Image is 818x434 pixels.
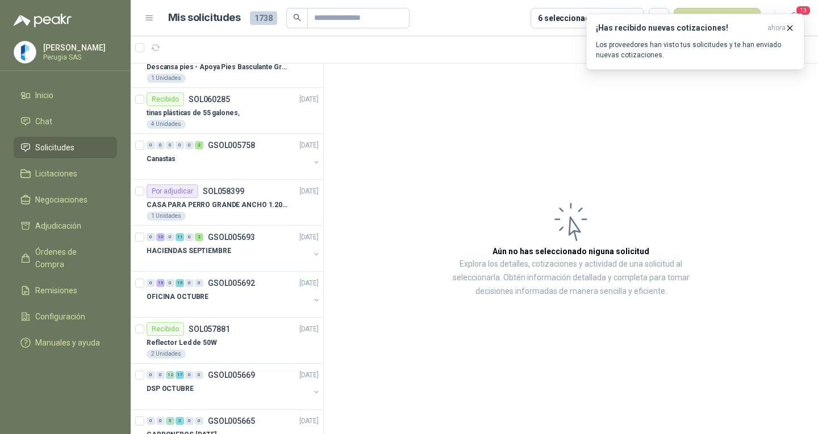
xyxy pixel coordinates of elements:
[14,137,117,158] a: Solicitudes
[35,141,74,154] span: Solicitudes
[147,120,186,129] div: 4 Unidades
[35,89,53,102] span: Inicio
[147,279,155,287] div: 0
[147,92,184,106] div: Recibido
[208,141,255,149] p: GSOL005758
[35,310,85,323] span: Configuración
[299,94,319,105] p: [DATE]
[195,233,203,241] div: 2
[250,11,277,25] span: 1738
[208,417,255,425] p: GSOL005665
[35,284,77,297] span: Remisiones
[147,141,155,149] div: 0
[35,246,106,271] span: Órdenes de Compra
[147,200,288,210] p: CASA PARA PERRO GRANDE ANCHO 1.20x1.00 x1.20
[147,368,321,404] a: 0 0 12 17 0 0 GSOL005669[DATE] DSP OCTUBRE
[156,141,165,149] div: 0
[784,8,804,28] button: 13
[156,233,165,241] div: 10
[208,279,255,287] p: GSOL005692
[795,5,811,16] span: 13
[14,14,72,27] img: Logo peakr
[176,233,184,241] div: 11
[166,233,174,241] div: 0
[166,141,174,149] div: 0
[185,279,194,287] div: 0
[203,187,244,195] p: SOL058399
[195,141,203,149] div: 2
[131,318,323,364] a: RecibidoSOL057881[DATE] Reflector Led de 50W2 Unidades
[147,212,186,221] div: 1 Unidades
[437,258,704,298] p: Explora los detalles, cotizaciones y actividad de una solicitud al seleccionarla. Obtén informaci...
[14,41,36,63] img: Company Logo
[176,417,184,425] div: 3
[14,163,117,184] a: Licitaciones
[166,417,174,425] div: 5
[14,306,117,327] a: Configuración
[43,54,114,61] p: Perugia SAS
[596,23,763,33] h3: ¡Has recibido nuevas cotizaciones!
[195,371,203,379] div: 0
[35,193,87,206] span: Negociaciones
[176,371,184,379] div: 17
[35,115,52,128] span: Chat
[674,8,761,28] button: Nueva solicitud
[299,370,319,381] p: [DATE]
[493,245,649,258] h3: Aún no has seleccionado niguna solicitud
[299,186,319,197] p: [DATE]
[156,417,165,425] div: 0
[166,371,174,379] div: 12
[35,167,77,180] span: Licitaciones
[147,108,239,119] p: tinas plásticas de 55 galones,
[185,417,194,425] div: 0
[147,138,321,175] a: 0 0 0 0 0 2 GSOL005758[DATE] Canastas
[14,215,117,237] a: Adjudicación
[147,246,231,256] p: HACIENDAS SEPTIEMBRE
[147,384,194,394] p: DSP OCTUBRE
[131,180,323,226] a: Por adjudicarSOL058399[DATE] CASA PARA PERRO GRANDE ANCHO 1.20x1.00 x1.201 Unidades
[538,12,599,24] div: 6 seleccionadas
[189,325,230,333] p: SOL057881
[166,279,174,287] div: 0
[131,42,323,88] a: RecibidoSOL060643[DATE] Descansa pies - Apoya Pies Basculante Graduable Ergonómico1 Unidades
[14,280,117,301] a: Remisiones
[185,141,194,149] div: 0
[14,85,117,106] a: Inicio
[195,417,203,425] div: 0
[586,14,804,70] button: ¡Has recibido nuevas cotizaciones!ahora Los proveedores han visto tus solicitudes y te han enviad...
[131,88,323,134] a: RecibidoSOL060285[DATE] tinas plásticas de 55 galones,4 Unidades
[35,220,81,232] span: Adjudicación
[147,62,288,73] p: Descansa pies - Apoya Pies Basculante Graduable Ergonómico
[185,233,194,241] div: 0
[156,371,165,379] div: 0
[147,371,155,379] div: 0
[147,230,321,267] a: 0 10 0 11 0 2 GSOL005693[DATE] HACIENDAS SEPTIEMBRE
[147,417,155,425] div: 0
[176,279,184,287] div: 15
[299,232,319,243] p: [DATE]
[147,74,186,83] div: 1 Unidades
[185,371,194,379] div: 0
[147,338,217,348] p: Reflector Led de 50W
[189,95,230,103] p: SOL060285
[208,371,255,379] p: GSOL005669
[767,23,786,33] span: ahora
[14,189,117,210] a: Negociaciones
[299,324,319,335] p: [DATE]
[14,332,117,353] a: Manuales y ayuda
[147,292,208,302] p: OFICINA OCTUBRE
[176,141,184,149] div: 0
[299,278,319,289] p: [DATE]
[147,154,176,165] p: Canastas
[14,241,117,275] a: Órdenes de Compra
[14,111,117,132] a: Chat
[35,336,100,349] span: Manuales y ayuda
[147,184,198,198] div: Por adjudicar
[299,416,319,427] p: [DATE]
[147,276,321,313] a: 0 15 0 15 0 0 GSOL005692[DATE] OFICINA OCTUBRE
[156,279,165,287] div: 15
[168,10,241,26] h1: Mis solicitudes
[147,322,184,336] div: Recibido
[195,279,203,287] div: 0
[208,233,255,241] p: GSOL005693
